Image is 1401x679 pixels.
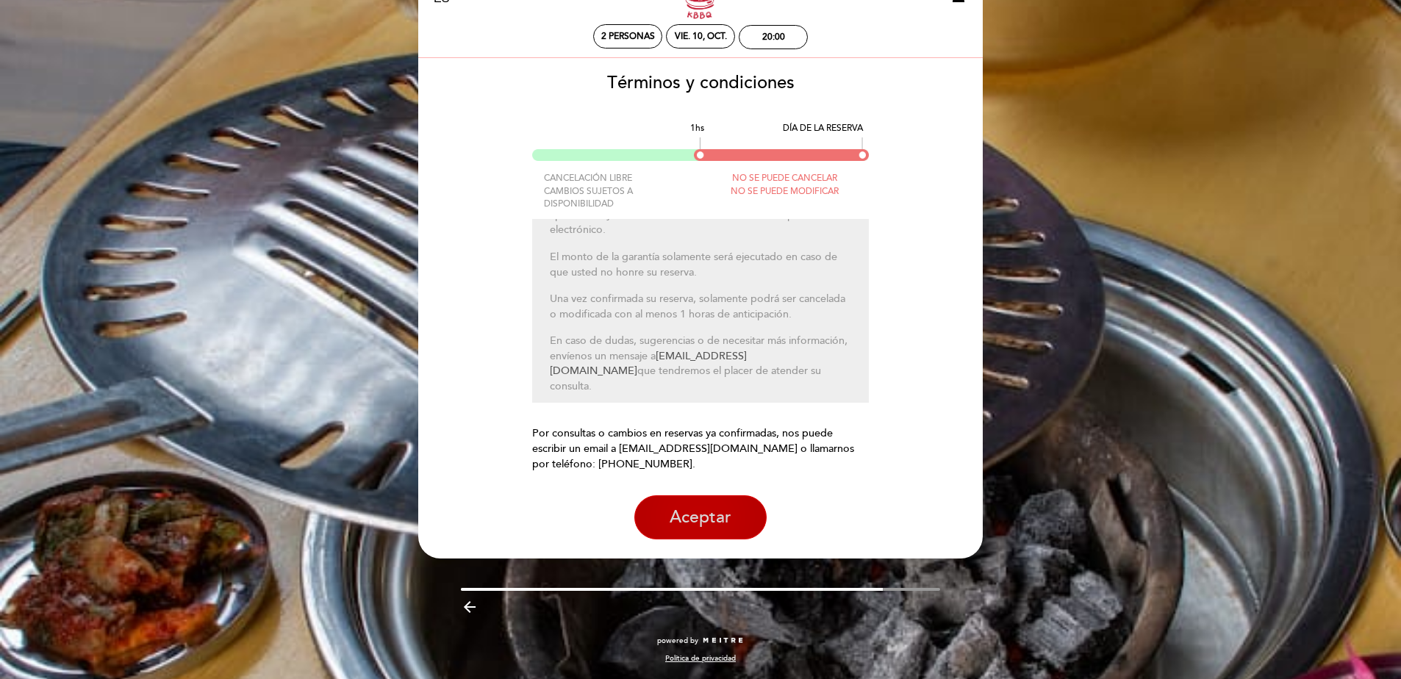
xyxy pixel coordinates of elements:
[657,636,698,646] span: powered by
[532,172,700,209] div: CANCELACIÓN LIBRE CAMBIOS SUJETOS A DISPONIBILIDAD
[429,73,972,93] h3: Términos y condiciones
[550,334,852,394] p: En caso de dudas, sugerencias o de necesitar más información, envíenos un mensaje a que tendremos...
[461,598,479,616] i: arrow_backward
[690,122,704,134] div: 1hs
[550,292,852,322] p: Una vez confirmada su reserva, solamente podrá ser cancelada o modificada con al menos 1 horas de...
[702,637,744,644] img: MEITRE
[783,122,863,134] div: DÍA DE LA RESERVA
[532,137,870,160] img: terms-and-conditions-chart.png
[550,250,852,280] p: El monto de la garantía solamente será ejecutado en caso de que usted no honre su reserva.
[762,32,785,43] div: 20:00
[634,495,767,539] button: Aceptar
[532,426,870,472] p: Por consultas o cambios en reservas ya confirmadas, nos puede escribir un email a [EMAIL_ADDRESS]...
[675,31,727,42] div: vie. 10, oct.
[657,636,744,646] a: powered by
[700,172,869,197] div: NO SE PUEDE CANCELAR NO SE PUEDE MODIFICAR
[601,31,655,42] span: 2 personas
[665,653,736,664] a: Política de privacidad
